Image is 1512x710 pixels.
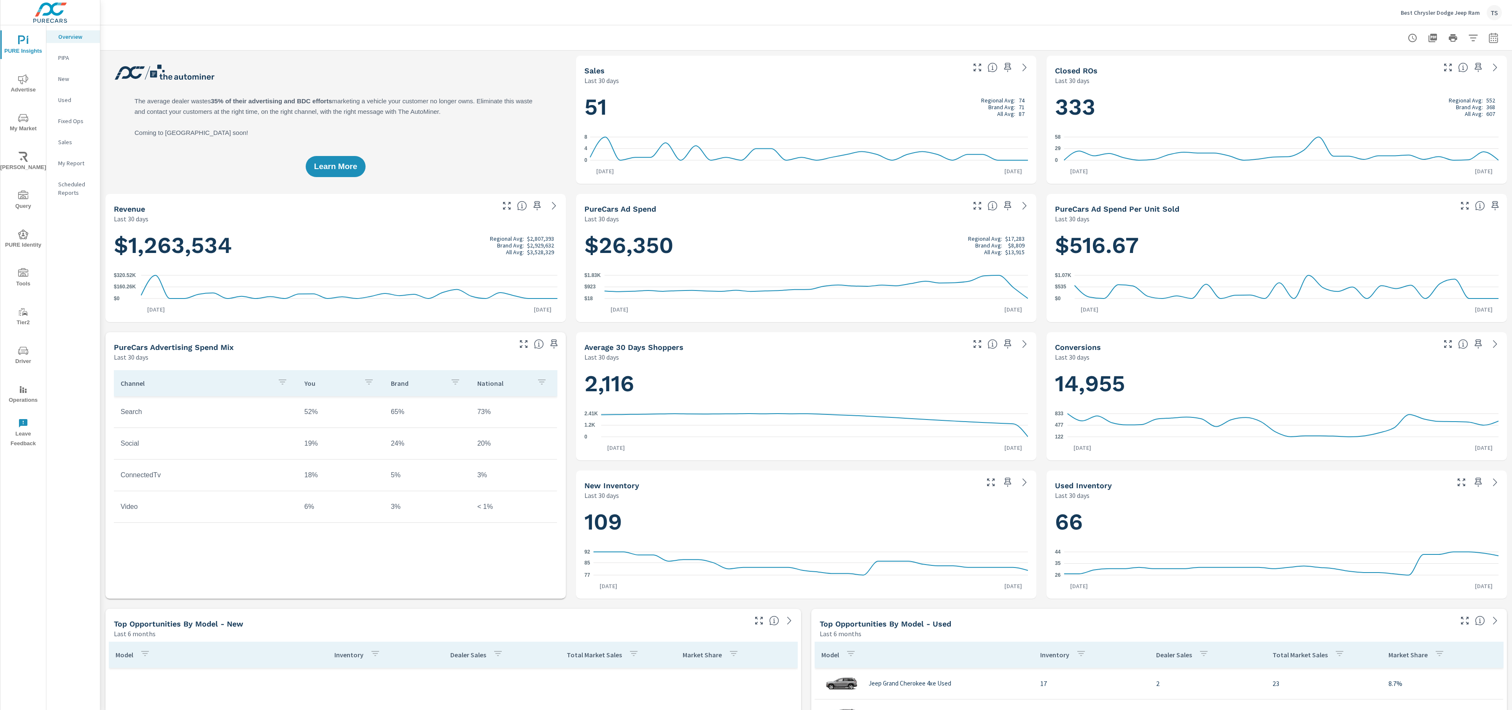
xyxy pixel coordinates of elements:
td: 20% [471,433,557,454]
text: 29 [1055,146,1061,152]
p: Best Chrysler Dodge Jeep Ram [1401,9,1480,16]
p: Last 6 months [114,629,156,639]
p: Regional Avg: [981,97,1015,104]
p: Scheduled Reports [58,180,93,197]
text: 92 [584,549,590,555]
text: 0 [584,157,587,163]
p: 71 [1019,104,1025,110]
button: Make Fullscreen [971,61,984,74]
text: $1.07K [1055,272,1071,278]
h5: PureCars Ad Spend [584,204,656,213]
p: Brand Avg: [988,104,1015,110]
span: Save this to your personalized report [1001,476,1014,489]
text: 4 [584,146,587,152]
td: 6% [298,496,384,517]
div: My Report [46,157,100,169]
a: See more details in report [1018,199,1031,212]
span: Learn More [314,163,357,170]
p: All Avg: [1465,110,1483,117]
p: Last 30 days [114,214,148,224]
p: Total Market Sales [1273,651,1328,659]
span: Save this to your personalized report [1001,61,1014,74]
p: [DATE] [1064,582,1094,590]
text: 2.41K [584,411,598,417]
p: 87 [1019,110,1025,117]
p: Last 30 days [584,352,619,362]
span: Leave Feedback [3,418,43,449]
td: 5% [384,465,471,486]
span: Average cost of advertising per each vehicle sold at the dealer over the selected date range. The... [1475,201,1485,211]
button: Make Fullscreen [1458,199,1472,212]
p: [DATE] [1469,444,1499,452]
img: glamour [825,671,858,696]
p: $13,915 [1005,249,1025,255]
p: Last 30 days [584,75,619,86]
button: "Export Report to PDF" [1424,30,1441,46]
p: [DATE] [1068,444,1097,452]
p: 8.7% [1388,678,1496,688]
a: See more details in report [1018,61,1031,74]
p: Last 30 days [584,490,619,500]
button: Make Fullscreen [1441,337,1455,351]
h1: 66 [1055,508,1499,536]
p: Brand Avg: [497,242,524,249]
button: Make Fullscreen [752,614,766,627]
span: PURE Insights [3,35,43,56]
text: 1.2K [584,422,595,428]
p: [DATE] [998,582,1028,590]
td: 3% [471,465,557,486]
button: Make Fullscreen [517,337,530,351]
span: Total sales revenue over the selected date range. [Source: This data is sourced from the dealer’s... [517,201,527,211]
p: [DATE] [1469,582,1499,590]
p: Overview [58,32,93,41]
span: Tier2 [3,307,43,328]
h1: $1,263,534 [114,231,557,260]
span: Driver [3,346,43,366]
h5: PureCars Ad Spend Per Unit Sold [1055,204,1179,213]
span: Operations [3,385,43,405]
p: Regional Avg: [1449,97,1483,104]
td: 3% [384,496,471,517]
p: All Avg: [984,249,1002,255]
p: [DATE] [998,305,1028,314]
button: Make Fullscreen [500,199,514,212]
span: Save this to your personalized report [1001,199,1014,212]
h1: 333 [1055,93,1499,121]
p: Fixed Ops [58,117,93,125]
p: Last 30 days [1055,75,1090,86]
p: Last 30 days [584,214,619,224]
text: $0 [1055,296,1061,301]
p: Brand [391,379,444,387]
p: 368 [1486,104,1495,110]
p: [DATE] [1075,305,1104,314]
h5: Used Inventory [1055,481,1112,490]
p: All Avg: [506,249,524,255]
p: Last 6 months [820,629,861,639]
p: [DATE] [1064,167,1094,175]
div: TS [1487,5,1502,20]
p: 23 [1273,678,1375,688]
p: [DATE] [605,305,634,314]
div: Overview [46,30,100,43]
text: $18 [584,296,593,301]
p: My Report [58,159,93,167]
span: Save this to your personalized report [530,199,544,212]
p: Used [58,96,93,104]
p: National [477,379,530,387]
h5: Revenue [114,204,145,213]
button: Make Fullscreen [1458,614,1472,627]
p: [DATE] [528,305,557,314]
p: [DATE] [1469,305,1499,314]
td: Video [114,496,298,517]
span: The number of dealer-specified goals completed by a visitor. [Source: This data is provided by th... [1458,339,1468,349]
h5: New Inventory [584,481,639,490]
p: 2 [1156,678,1259,688]
p: Model [116,651,133,659]
text: $1.83K [584,272,601,278]
h1: 2,116 [584,369,1028,398]
span: Query [3,191,43,211]
td: 52% [298,401,384,422]
span: Number of vehicles sold by the dealership over the selected date range. [Source: This data is sou... [987,62,998,73]
button: Make Fullscreen [1441,61,1455,74]
button: Make Fullscreen [984,476,998,489]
